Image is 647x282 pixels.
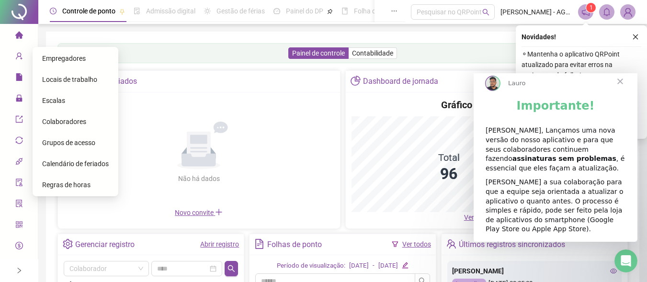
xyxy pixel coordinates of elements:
span: Colaboradores [42,118,86,125]
span: Escalas [42,97,65,104]
span: filter [392,241,398,248]
span: user-add [15,48,23,67]
span: Painel do DP [286,7,323,15]
iframe: Intercom live chat [614,249,637,272]
iframe: Intercom live chat mensagem [474,73,637,242]
span: Novidades ! [522,32,556,42]
span: export [15,111,23,130]
span: file-done [134,8,140,14]
span: dollar [15,237,23,257]
span: file [15,69,23,88]
span: audit [15,174,23,193]
span: Contabilidade [352,49,393,57]
span: Calendário de feriados [42,160,109,168]
span: right [16,267,23,274]
div: Dashboard de jornada [363,73,438,90]
div: - [373,261,375,271]
span: lock [15,90,23,109]
span: Folha de pagamento [354,7,415,15]
span: bell [602,8,611,16]
div: [DATE] [378,261,398,271]
span: Locais de trabalho [42,76,97,83]
div: Folhas de ponto [267,237,322,253]
div: [DATE] [349,261,369,271]
a: Ver todos [402,240,431,248]
span: ⚬ Mantenha o aplicativo QRPoint atualizado para evitar erros na assinatura da folha! [522,49,641,80]
sup: 1 [586,3,596,12]
span: Grupos de acesso [42,139,95,147]
span: Empregadores [42,55,86,62]
span: api [15,153,23,172]
span: pie-chart [351,76,361,86]
span: notification [581,8,590,16]
span: qrcode [15,216,23,236]
span: sync [15,132,23,151]
span: plus [215,208,223,216]
span: file-text [254,239,264,249]
div: Gerenciar registro [75,237,135,253]
span: close [632,34,639,40]
span: Painel de controle [292,49,345,57]
div: [PERSON_NAME], Lançamos uma nova versão do nosso aplicativo e para que seus colaboradores continu... [12,53,152,100]
span: Novo convite [175,209,223,216]
span: ellipsis [391,8,397,14]
span: search [482,9,489,16]
span: team [446,239,456,249]
span: eye [610,268,617,274]
span: [PERSON_NAME] - AGÊNCIA LAR TIROL [500,7,572,17]
a: Abrir registro [200,240,239,248]
span: 1 [590,4,593,11]
span: pushpin [327,9,333,14]
span: search [227,265,235,272]
span: setting [63,239,73,249]
div: [PERSON_NAME] a sua colaboração para que a equipe seja orientada a atualizar o aplicativo o quant... [12,104,152,161]
span: Ver detalhes [464,214,501,221]
b: assinaturas sem problemas [39,81,143,89]
div: Período de visualização: [277,261,345,271]
span: clock-circle [50,8,57,14]
div: [PERSON_NAME] [452,266,617,276]
div: Não há dados [155,173,243,184]
span: dashboard [273,8,280,14]
span: Admissão digital [146,7,195,15]
span: Regras de horas [42,181,91,189]
span: home [15,27,23,46]
span: book [341,8,348,14]
span: sun [204,8,211,14]
div: Últimos registros sincronizados [459,237,565,253]
span: Gestão de férias [216,7,265,15]
img: 90420 [621,5,635,19]
span: solution [15,195,23,214]
span: edit [402,262,408,268]
b: Importante! [43,26,121,39]
span: Controle de ponto [62,7,115,15]
a: Ver detalhes down [464,214,509,221]
span: pushpin [119,9,125,14]
span: info-circle [15,259,23,278]
h4: Gráfico [441,98,472,112]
